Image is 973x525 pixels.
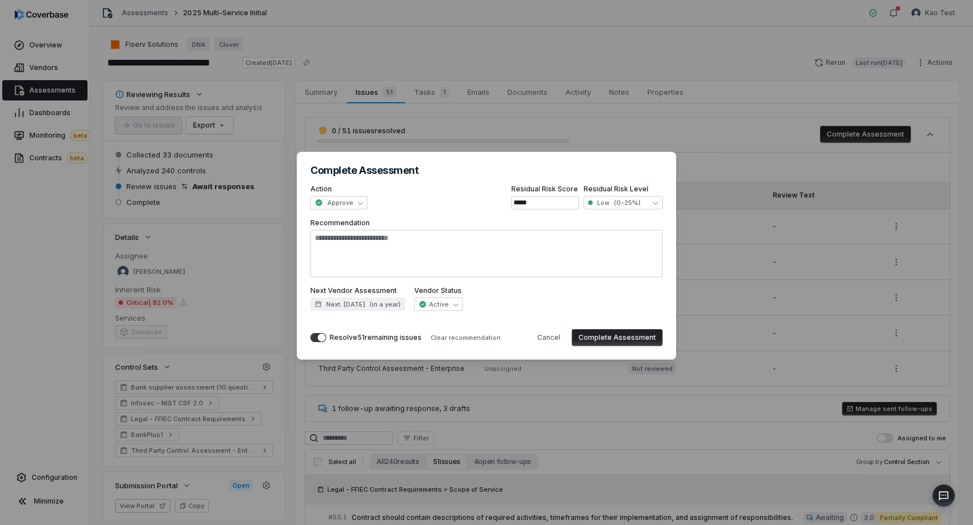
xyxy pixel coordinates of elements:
h2: Complete Assessment [310,165,663,176]
span: ( in a year ) [370,300,401,309]
button: Cancel [531,329,567,346]
label: Residual Risk Score [511,185,579,194]
label: Action [310,185,367,194]
span: Next: [DATE] [326,300,365,309]
button: Next: [DATE](in a year) [310,297,405,311]
label: Vendor Status [414,286,463,295]
button: Complete Assessment [572,329,663,346]
div: Resolve 51 remaining issues [330,333,422,342]
label: Recommendation [310,218,663,277]
label: Next Vendor Assessment [310,286,405,295]
button: Clear recommendation [426,331,505,344]
textarea: Recommendation [310,230,663,277]
label: Residual Risk Level [584,185,663,194]
button: Resolve51remaining issues [310,333,326,342]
